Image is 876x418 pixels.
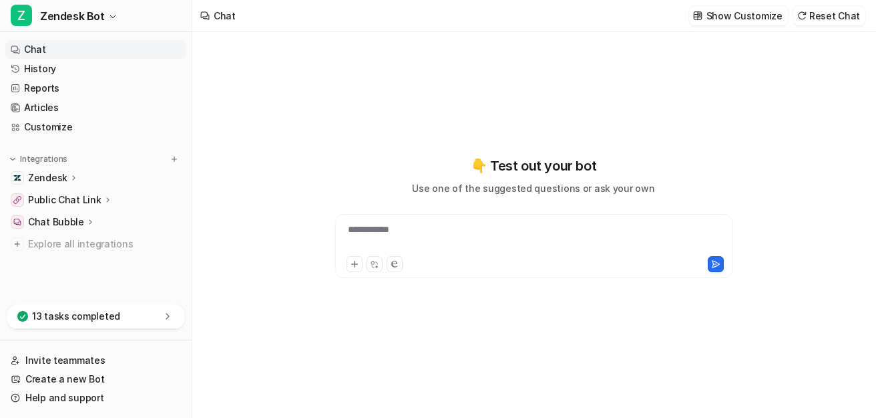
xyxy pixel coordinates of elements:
[689,6,788,25] button: Show Customize
[13,174,21,182] img: Zendesk
[5,152,71,166] button: Integrations
[793,6,865,25] button: Reset Chat
[5,60,186,78] a: History
[471,156,596,176] p: 👇 Test out your bot
[20,154,67,165] p: Integrations
[5,40,186,59] a: Chat
[5,235,186,253] a: Explore all integrations
[5,79,186,98] a: Reports
[5,98,186,117] a: Articles
[28,215,84,229] p: Chat Bubble
[28,193,101,207] p: Public Chat Link
[797,11,807,21] img: reset
[170,154,179,164] img: menu_add.svg
[40,7,105,25] span: Zendesk Bot
[214,9,236,23] div: Chat
[13,196,21,204] img: Public Chat Link
[5,351,186,370] a: Invite teammates
[11,237,24,251] img: explore all integrations
[412,181,654,195] p: Use one of the suggested questions or ask your own
[28,171,67,185] p: Zendesk
[11,5,32,26] span: Z
[693,11,702,21] img: customize
[8,154,17,164] img: expand menu
[5,118,186,136] a: Customize
[32,310,120,323] p: 13 tasks completed
[28,233,181,255] span: Explore all integrations
[706,9,783,23] p: Show Customize
[5,389,186,407] a: Help and support
[5,370,186,389] a: Create a new Bot
[13,218,21,226] img: Chat Bubble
